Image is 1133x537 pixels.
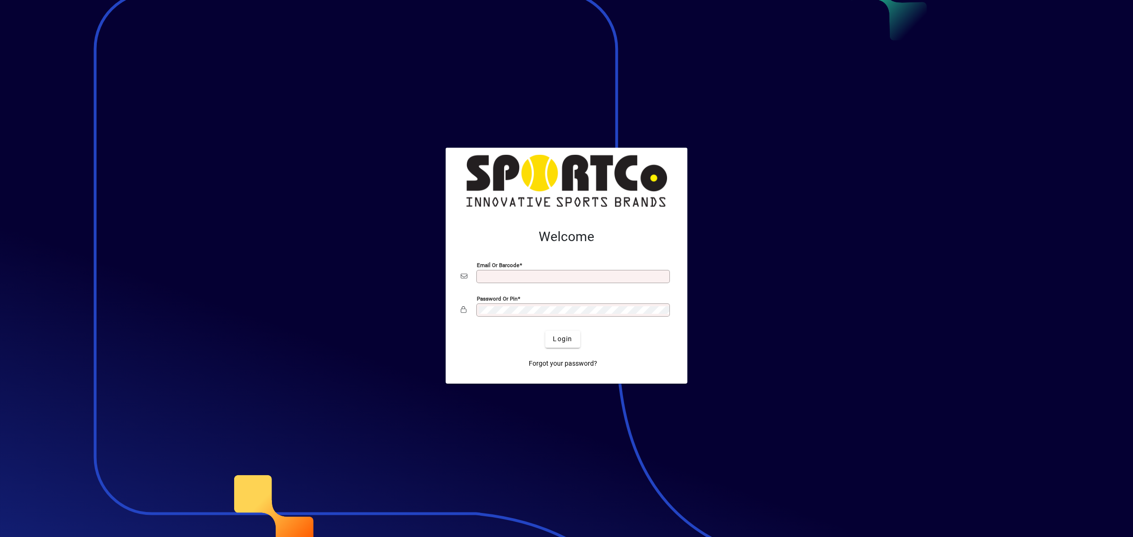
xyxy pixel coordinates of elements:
[461,229,672,245] h2: Welcome
[477,261,519,268] mat-label: Email or Barcode
[553,334,572,344] span: Login
[477,295,517,302] mat-label: Password or Pin
[545,331,580,348] button: Login
[525,355,601,372] a: Forgot your password?
[529,359,597,369] span: Forgot your password?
